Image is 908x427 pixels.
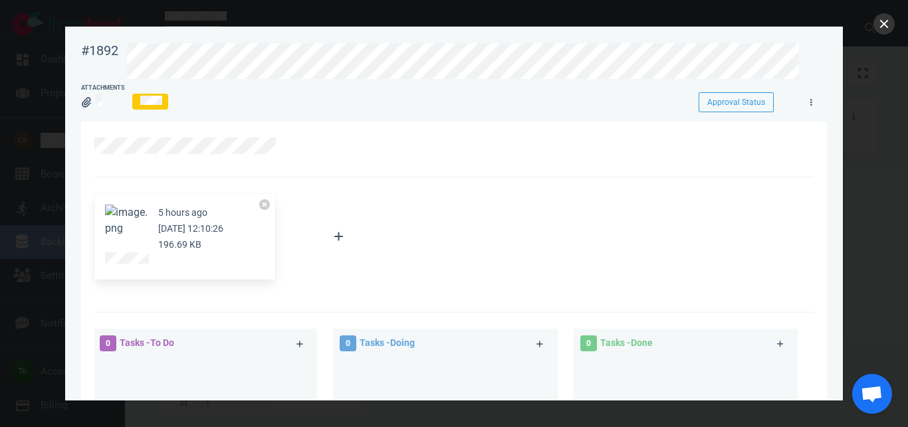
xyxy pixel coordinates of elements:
[158,239,201,250] small: 196.69 KB
[360,337,415,348] span: Tasks - Doing
[580,335,597,351] span: 0
[873,13,895,35] button: close
[600,337,653,348] span: Tasks - Done
[105,205,148,236] button: Zoom image
[852,374,892,414] a: Chat abierto
[120,337,174,348] span: Tasks - To Do
[81,84,125,93] div: Attachments
[81,43,118,59] div: #1892
[158,223,223,234] small: [DATE] 12:10:26
[340,335,356,351] span: 0
[100,335,116,351] span: 0
[158,207,207,218] small: 5 hours ago
[699,92,774,112] button: Approval Status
